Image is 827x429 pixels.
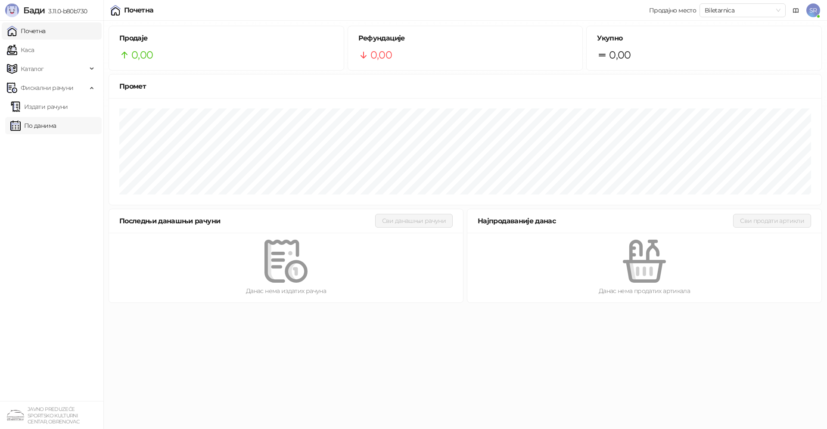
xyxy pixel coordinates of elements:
button: Сви данашњи рачуни [375,214,453,228]
span: Каталог [21,60,44,77]
span: 0,00 [370,47,392,63]
img: 64x64-companyLogo-4a28e1f8-f217-46d7-badd-69a834a81aaf.png [7,407,24,424]
a: Издати рачуни [10,98,68,115]
a: По данима [10,117,56,134]
div: Данас нема продатих артикала [481,286,808,296]
a: Почетна [7,22,46,40]
span: 0,00 [131,47,153,63]
span: Бади [23,5,45,15]
a: Каса [7,41,34,59]
button: Сви продати артикли [733,214,811,228]
div: Најпродаваније данас [478,216,733,226]
a: Документација [789,3,803,17]
div: Промет [119,81,811,92]
span: Biletarnica [705,4,780,17]
h5: Рефундације [358,33,572,43]
span: 0,00 [609,47,631,63]
img: Logo [5,3,19,17]
small: JAVNO PREDUZEĆE SPORTSKO KULTURNI CENTAR, OBRENOVAC [28,406,79,425]
span: Фискални рачуни [21,79,73,96]
span: 3.11.0-b80b730 [45,7,87,15]
h5: Укупно [597,33,811,43]
span: SR [806,3,820,17]
h5: Продаје [119,33,333,43]
div: Продајно место [649,7,696,13]
div: Почетна [124,7,154,14]
div: Данас нема издатих рачуна [123,286,449,296]
div: Последњи данашњи рачуни [119,216,375,226]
